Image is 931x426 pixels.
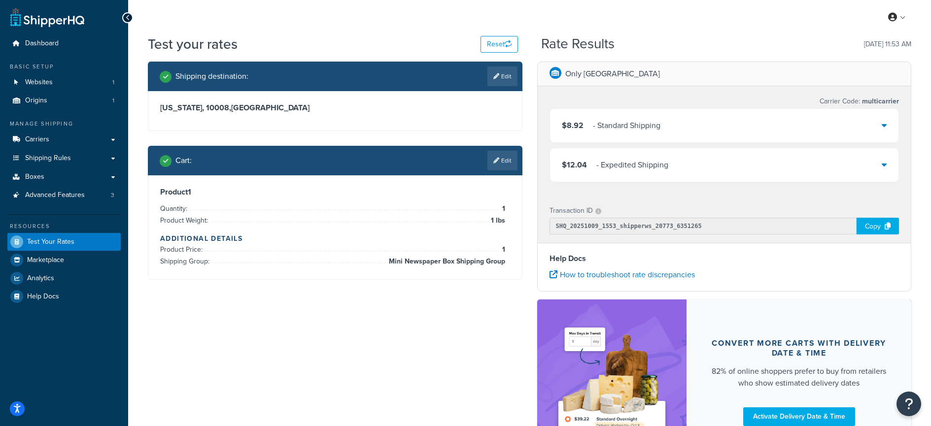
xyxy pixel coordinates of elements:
[7,131,121,149] a: Carriers
[25,97,47,105] span: Origins
[7,92,121,110] a: Origins1
[488,215,505,227] span: 1 lbs
[710,365,888,389] div: 82% of online shoppers prefer to buy from retailers who show estimated delivery dates
[593,119,660,132] div: - Standard Shipping
[25,135,49,144] span: Carriers
[7,73,121,92] a: Websites1
[7,92,121,110] li: Origins
[7,63,121,71] div: Basic Setup
[386,256,505,267] span: Mini Newspaper Box Shipping Group
[7,288,121,305] a: Help Docs
[596,158,668,172] div: - Expedited Shipping
[7,149,121,167] a: Shipping Rules
[541,36,615,52] h2: Rate Results
[565,67,660,81] p: Only [GEOGRAPHIC_DATA]
[160,256,212,266] span: Shipping Group:
[111,191,114,199] span: 3
[7,186,121,204] li: Advanced Features
[710,338,888,358] div: Convert more carts with delivery date & time
[112,78,114,87] span: 1
[25,173,44,181] span: Boxes
[897,392,921,416] button: Open Resource Center
[25,154,71,163] span: Shipping Rules
[25,39,59,48] span: Dashboard
[7,186,121,204] a: Advanced Features3
[481,36,518,53] button: Reset
[562,159,587,170] span: $12.04
[857,218,899,234] div: Copy
[550,269,695,280] a: How to troubleshoot rate discrepancies
[743,407,855,426] a: Activate Delivery Date & Time
[7,269,121,287] a: Analytics
[27,293,59,301] span: Help Docs
[27,274,54,283] span: Analytics
[550,253,899,264] h4: Help Docs
[175,156,192,165] h2: Cart :
[487,66,517,86] a: Edit
[160,187,510,197] h3: Product 1
[820,95,899,108] p: Carrier Code:
[7,73,121,92] li: Websites
[148,34,238,54] h1: Test your rates
[175,72,248,81] h2: Shipping destination :
[562,120,584,131] span: $8.92
[160,103,510,113] h3: [US_STATE], 10008 , [GEOGRAPHIC_DATA]
[500,203,505,215] span: 1
[864,37,911,51] p: [DATE] 11:53 AM
[7,168,121,186] a: Boxes
[160,215,210,226] span: Product Weight:
[550,204,593,218] p: Transaction ID
[7,233,121,251] a: Test Your Rates
[160,244,205,255] span: Product Price:
[27,238,74,246] span: Test Your Rates
[27,256,64,264] span: Marketplace
[7,222,121,230] div: Resources
[160,203,190,214] span: Quantity:
[160,233,510,244] h4: Additional Details
[7,34,121,53] a: Dashboard
[7,251,121,269] a: Marketplace
[112,97,114,105] span: 1
[7,120,121,128] div: Manage Shipping
[25,78,53,87] span: Websites
[487,151,517,170] a: Edit
[500,244,505,256] span: 1
[25,191,85,199] span: Advanced Features
[860,96,899,106] span: multicarrier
